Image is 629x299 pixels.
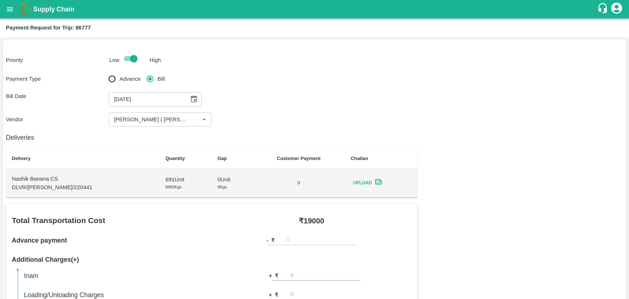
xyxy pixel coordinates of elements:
[199,115,209,124] button: Open
[187,92,201,106] button: Choose date, selected date is Aug 20, 2025
[6,115,109,124] p: Vendor
[351,156,368,161] b: Challan
[158,75,165,83] span: Bill
[6,92,109,100] p: Bill Date
[252,169,345,198] td: 0
[109,56,119,64] p: Low
[109,92,184,106] input: Bill Date
[217,175,247,184] p: 0 Unit
[287,235,357,245] input: 0
[165,156,185,161] b: Quantity
[597,3,610,16] div: customer-support
[217,156,227,161] b: Gap
[351,178,374,188] span: Upload
[266,236,268,244] b: -
[1,1,18,18] button: open drawer
[12,183,154,191] p: DLVR/[PERSON_NAME]/220441
[299,217,324,225] b: ₹ 19000
[290,271,360,281] input: 0
[150,56,161,64] p: High
[165,185,182,189] span: 8983 Kgs
[610,1,623,17] div: account of current user
[12,156,31,161] b: Delivery
[277,156,320,161] b: Customer Payment
[269,291,272,299] b: +
[18,2,33,17] img: logo
[12,175,154,183] p: Nashik Banana CS
[217,185,227,189] span: 0 Kgs
[24,271,218,281] h6: Inam
[269,272,272,280] b: +
[6,75,109,83] p: Payment Type
[165,175,206,184] p: 691 Unit
[33,4,597,14] a: Supply Chain
[275,272,279,280] p: ₹
[12,216,105,225] b: Total Transportation Cost
[6,56,106,64] p: Priority
[271,236,275,244] p: ₹
[12,237,67,244] b: Advance payment
[119,75,141,83] span: Advance
[12,256,79,263] b: Additional Charges(+)
[275,291,279,299] p: ₹
[33,6,74,13] b: Supply Chain
[6,25,91,31] b: Payment Request for Trip: 86777
[6,132,417,143] h6: Deliveries
[111,115,188,124] input: Select Vendor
